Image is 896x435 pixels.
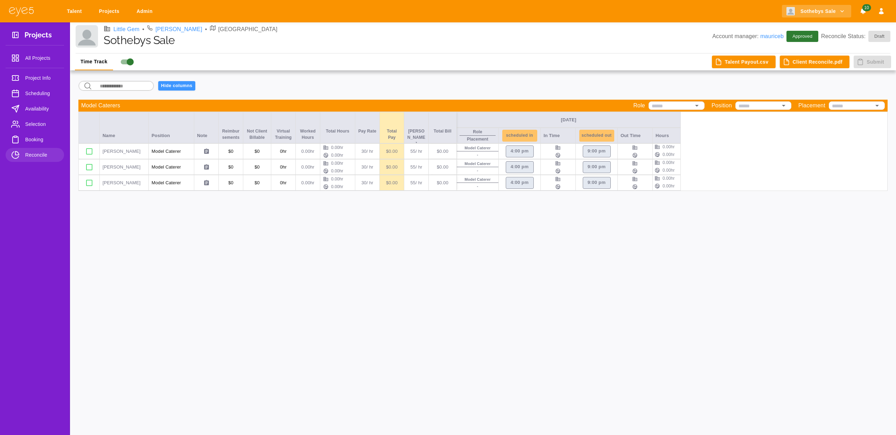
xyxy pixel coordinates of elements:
[132,5,160,18] a: Admin
[786,7,795,15] img: Client logo
[331,144,343,151] p: 0.00 hr
[331,184,343,190] p: 0.00 hr
[6,51,64,65] a: All Projects
[788,33,817,40] span: Approved
[222,164,240,171] p: $ 0
[222,128,240,141] p: Reimbursements
[618,128,653,143] div: Out Time
[299,148,317,155] p: 0.00 hr
[779,101,789,110] button: Open
[152,164,191,171] p: Model Caterer
[103,179,146,186] p: [PERSON_NAME]
[100,112,149,143] div: Name
[432,128,454,134] p: Total Bill
[299,179,317,186] p: 0.00 hr
[780,56,850,69] button: Client Reconcile.pdf
[25,120,58,128] span: Selection
[663,167,675,173] p: 0.00 hr
[103,164,146,171] p: [PERSON_NAME]
[331,176,343,182] p: 0.00 hr
[152,179,191,186] p: Model Caterer
[76,25,98,48] img: Client logo
[541,128,576,143] div: In Time
[477,167,478,173] p: -
[274,148,293,155] p: 0 hr
[152,148,191,155] p: Model Caterer
[460,117,678,123] div: [DATE]
[760,33,784,39] a: mauriceb
[6,86,64,100] a: Scheduling
[274,179,293,186] p: 0 hr
[583,177,611,189] button: 9:00 PM
[579,130,614,142] button: Scheduled Out
[103,148,146,155] p: [PERSON_NAME]
[246,148,268,155] p: $ 0
[94,5,126,18] a: Projects
[383,148,401,155] p: $ 0.00
[663,159,675,166] p: 0.00 hr
[464,161,491,167] p: Model Caterer
[142,25,144,34] li: •
[712,101,732,110] p: Position
[407,179,426,186] p: 55 / hr
[81,101,120,110] p: Model Caterers
[155,25,202,34] a: [PERSON_NAME]
[323,128,352,134] p: Total Hours
[25,135,58,144] span: Booking
[653,128,681,143] div: Hours
[477,152,478,158] p: -
[506,145,534,157] button: 4:00 PM
[583,145,611,157] button: 9:00 PM
[6,117,64,131] a: Selection
[432,164,454,171] p: $ 0.00
[6,148,64,162] a: Reconcile
[407,128,426,143] p: [PERSON_NAME]
[502,130,537,142] button: Scheduled In
[383,164,401,171] p: $ 0.00
[25,151,58,159] span: Reconcile
[246,164,268,171] p: $ 0
[205,25,207,34] li: •
[862,4,871,11] span: 10
[8,6,34,16] img: eye5
[331,152,343,158] p: 0.00 hr
[663,151,675,158] p: 0.00 hr
[274,164,293,171] p: 0 hr
[467,136,488,142] p: Placement
[464,177,491,183] p: Model Caterer
[821,31,890,42] p: Reconcile Status:
[712,56,776,69] a: Talent Payout.csv
[798,101,825,110] p: Placement
[358,128,377,134] p: Pay Rate
[158,81,195,91] button: Hide columns
[506,177,534,189] button: 4:00 PM
[6,71,64,85] a: Project Info
[870,33,889,40] span: Draft
[62,5,89,18] a: Talent
[299,128,317,141] p: Worked Hours
[692,101,702,110] button: Open
[506,161,534,173] button: 4:00 PM
[432,148,454,155] p: $ 0.00
[331,168,343,174] p: 0.00 hr
[407,164,426,171] p: 55 / hr
[113,25,139,34] a: Little Gem
[583,161,611,173] button: 9:00 PM
[358,179,377,186] p: 30 / hr
[358,148,377,155] p: 30 / hr
[218,25,278,34] p: [GEOGRAPHIC_DATA]
[407,148,426,155] p: 55 / hr
[75,54,113,70] button: Time Track
[149,112,194,143] div: Position
[246,179,268,186] p: $ 0
[663,183,675,189] p: 0.00 hr
[663,175,675,181] p: 0.00 hr
[633,101,645,110] p: Role
[25,89,58,98] span: Scheduling
[464,145,491,151] p: Model Caterer
[194,112,219,143] div: Note
[432,179,454,186] p: $ 0.00
[104,34,712,47] h1: Sothebys Sale
[24,31,52,42] h3: Projects
[222,148,240,155] p: $ 0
